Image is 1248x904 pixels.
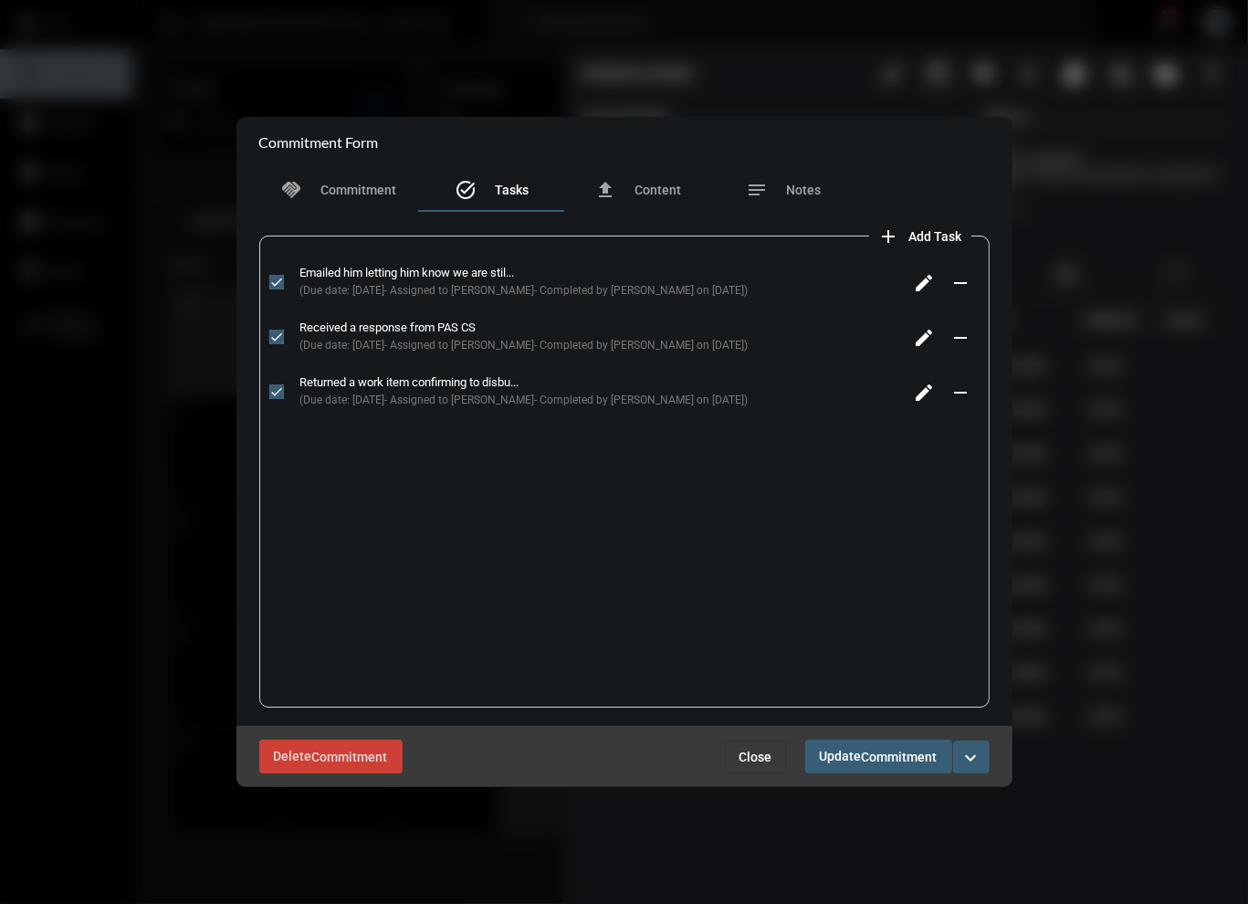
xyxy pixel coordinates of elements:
span: - Completed by [PERSON_NAME] on [DATE] [535,339,745,352]
mat-icon: expand_more [960,747,982,769]
mat-icon: file_upload [594,179,616,201]
span: ) [745,339,749,352]
span: Commitment [862,750,938,764]
span: Content [634,183,681,197]
mat-icon: notes [747,179,769,201]
span: Close [739,750,772,764]
span: - Completed by [PERSON_NAME] on [DATE] [535,284,745,297]
span: Tasks [495,183,529,197]
span: Delete [274,749,388,763]
span: - Assigned to [PERSON_NAME] [385,284,535,297]
mat-icon: remove [950,327,972,349]
span: (Due date: [DATE] [300,284,385,297]
span: Commitment [321,183,397,197]
p: Received a response from PAS CS [300,317,749,339]
mat-icon: add [878,226,900,247]
mat-icon: task_alt [455,179,477,201]
span: Commitment [312,750,388,764]
p: Returned a work item confirming to disbu... [300,372,749,394]
mat-icon: handshake [281,179,303,201]
span: (Due date: [DATE] [300,394,385,406]
span: - Assigned to [PERSON_NAME] [385,339,535,352]
span: Update [820,749,938,763]
span: ) [745,394,749,406]
mat-icon: edit [914,272,936,294]
mat-icon: remove [950,382,972,404]
span: - Completed by [PERSON_NAME] on [DATE] [535,394,745,406]
span: (Due date: [DATE] [300,339,385,352]
span: Notes [787,183,822,197]
button: DeleteCommitment [259,740,403,773]
span: - Assigned to [PERSON_NAME] [385,394,535,406]
button: add note [869,217,971,254]
button: UpdateCommitment [805,740,952,773]
h2: Commitment Form [259,133,379,151]
mat-icon: edit [914,327,936,349]
p: Emailed him letting him know we are stil... [300,262,749,284]
button: Close [725,741,787,773]
mat-icon: remove [950,272,972,294]
span: ) [745,284,749,297]
span: Add Task [909,229,962,244]
mat-icon: edit [914,382,936,404]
